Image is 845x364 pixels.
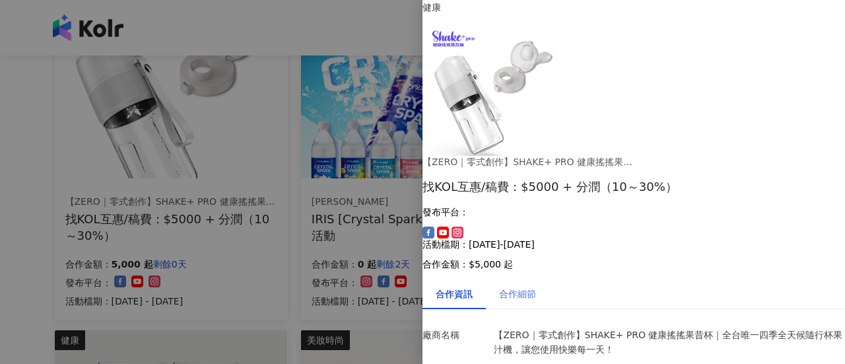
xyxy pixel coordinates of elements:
img: 【ZERO｜零式創作】SHAKE+ pro 健康搖搖果昔杯｜全台唯一四季全天候隨行杯果汁機，讓您使用快樂每一天！ [422,24,555,156]
div: 合作細節 [499,287,536,301]
p: 活動檔期：[DATE]-[DATE] [422,239,845,250]
div: 合作資訊 [436,287,473,301]
p: 合作金額： $5,000 起 [422,259,845,270]
p: 發布平台： [422,207,845,217]
div: 找KOL互惠/稿費：$5000 + 分潤（10～30%） [422,178,845,195]
p: 【ZERO｜零式創作】SHAKE+ PRO 健康搖搖果昔杯｜全台唯一四季全天候隨行杯果汁機，讓您使用快樂每一天！ [494,328,845,357]
p: 廠商名稱 [422,328,487,342]
div: 【ZERO｜零式創作】SHAKE+ PRO 健康搖搖果昔杯｜全台唯一四季全天候隨行杯果汁機，讓您使用快樂每一天！ [422,156,634,169]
